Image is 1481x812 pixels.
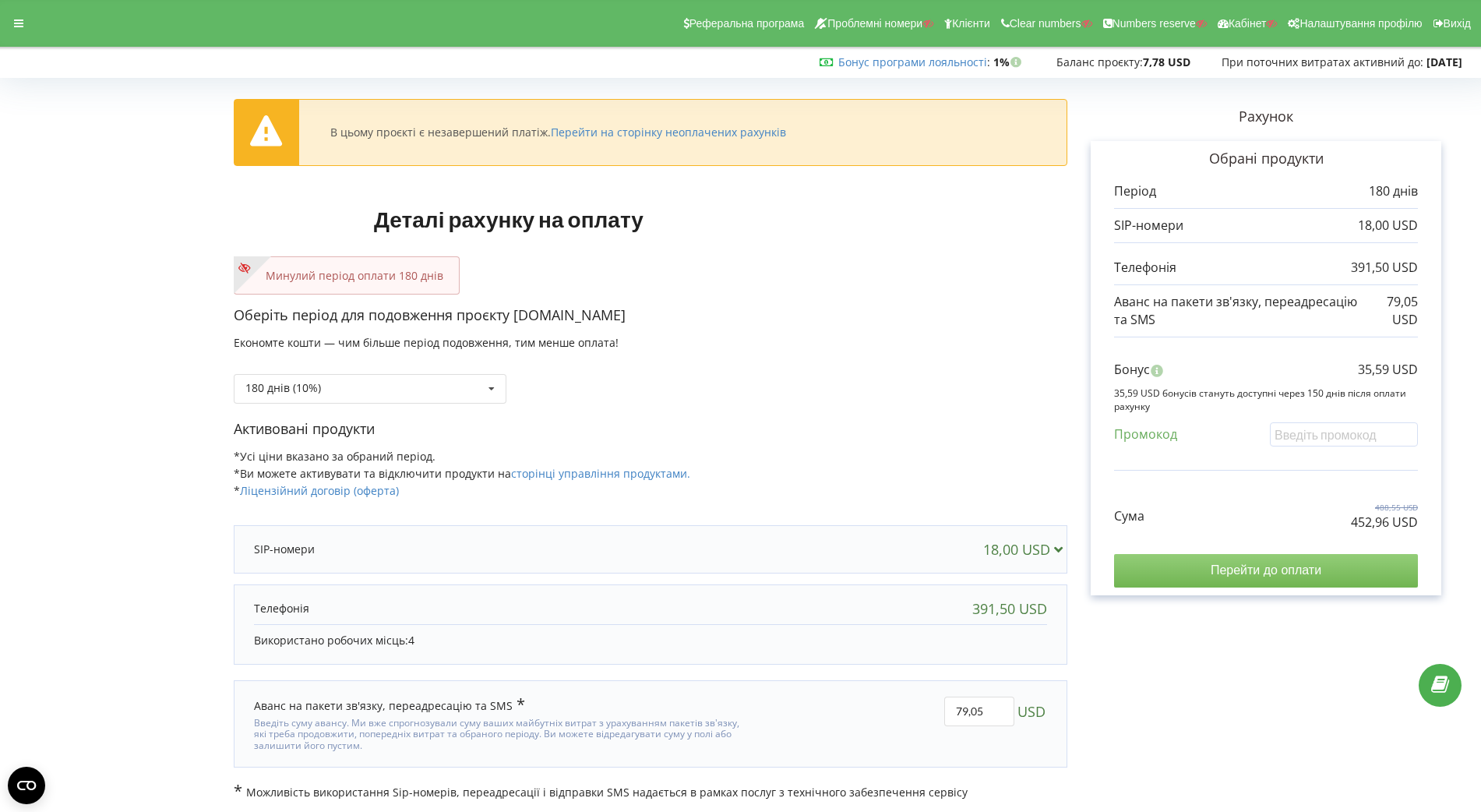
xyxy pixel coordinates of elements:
[1299,17,1422,30] span: Налаштування профілю
[993,55,1025,69] strong: 1%
[1229,17,1267,30] span: Кабінет
[1113,17,1196,30] span: Numbers reserve
[838,55,987,69] a: Бонус програми лояльності
[8,767,45,804] button: Open CMP widget
[952,17,990,30] span: Клієнти
[1444,17,1471,30] span: Вихід
[1426,55,1462,69] strong: [DATE]
[1010,17,1081,30] span: Clear numbers
[1056,55,1143,69] span: Баланс проєкту:
[689,17,805,30] span: Реферальна програма
[1143,55,1190,69] strong: 7,78 USD
[234,783,1067,800] p: Можливість використання Sip-номерів, переадресації і відправки SMS надається в рамках послуг з те...
[827,17,922,30] span: Проблемні номери
[838,55,990,69] span: :
[1222,55,1423,69] span: При поточних витратах активний до:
